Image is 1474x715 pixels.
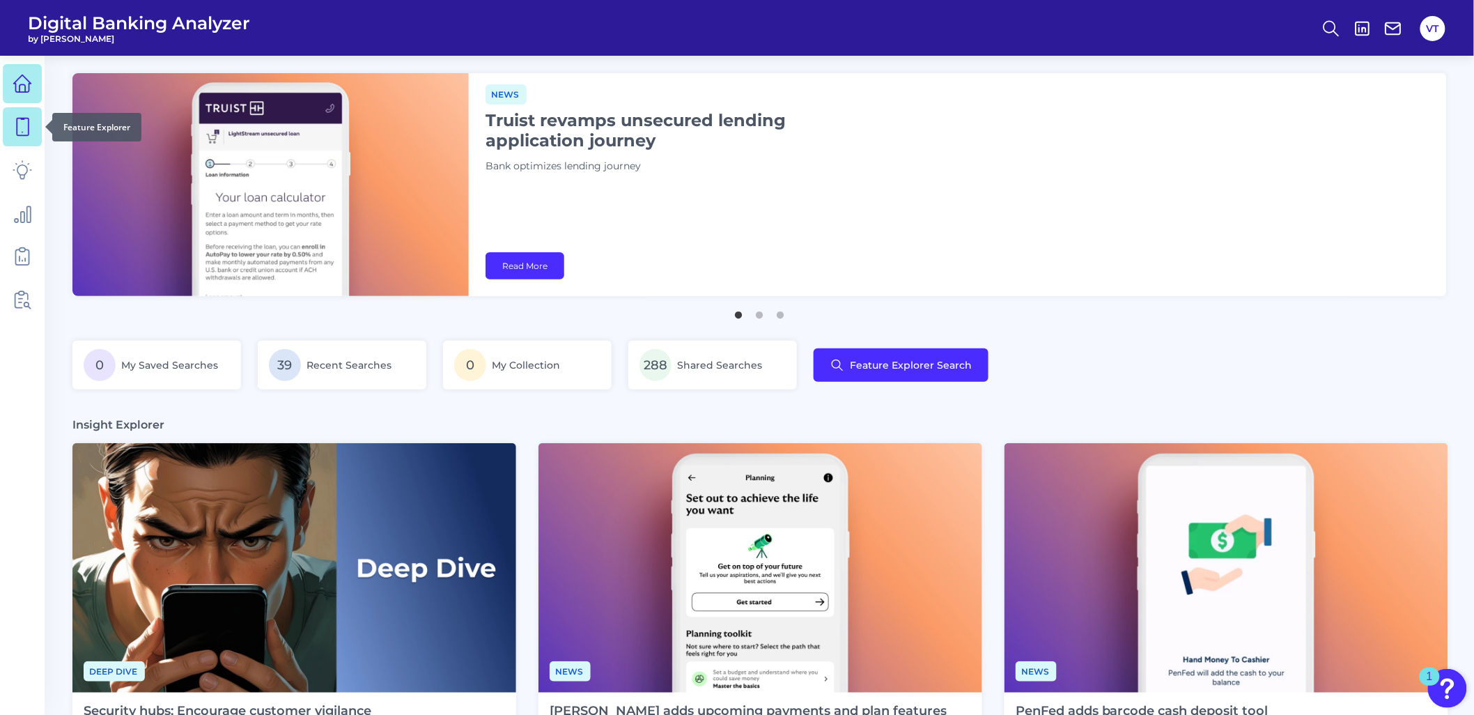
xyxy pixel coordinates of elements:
h3: Insight Explorer [72,417,164,432]
span: Feature Explorer Search [850,360,972,371]
span: by [PERSON_NAME] [28,33,250,44]
a: Deep dive [84,664,145,677]
span: News [486,84,527,105]
span: News [550,661,591,682]
a: News [1016,664,1057,677]
span: 39 [269,349,301,381]
img: Deep Dives with Right Label.png [72,443,516,693]
span: My Saved Searches [121,359,218,371]
img: News - Phone.png [1004,443,1448,693]
a: 39Recent Searches [258,341,426,390]
button: Feature Explorer Search [814,348,988,382]
a: 0My Collection [443,341,612,390]
div: Feature Explorer [52,113,141,141]
button: Open Resource Center, 1 new notification [1428,669,1467,708]
button: VT [1420,16,1445,41]
span: Deep dive [84,661,145,682]
button: 2 [752,305,766,318]
span: My Collection [492,359,560,371]
img: News - Phone (4).png [538,443,982,693]
p: Bank optimizes lending journey [486,159,834,174]
button: 3 [773,305,787,318]
span: Shared Searches [677,359,762,371]
span: 0 [84,349,116,381]
a: News [550,664,591,677]
span: Digital Banking Analyzer [28,13,250,33]
span: Recent Searches [307,359,391,371]
a: Read More [486,252,564,279]
div: 1 [1427,677,1433,695]
span: 288 [639,349,672,381]
img: bannerImg [72,73,469,296]
a: News [486,87,527,100]
a: 0My Saved Searches [72,341,241,390]
button: 1 [731,305,745,318]
span: 0 [454,349,486,381]
a: 288Shared Searches [628,341,797,390]
span: News [1016,661,1057,682]
h1: Truist revamps unsecured lending application journey [486,110,834,151]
